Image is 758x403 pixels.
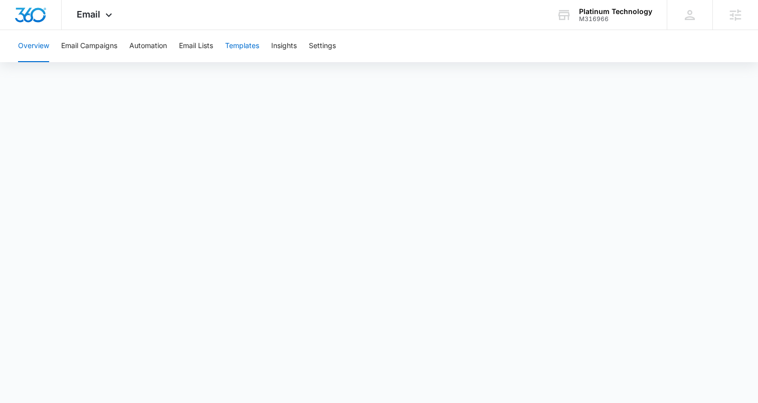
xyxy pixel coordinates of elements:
button: Overview [18,30,49,62]
div: account id [579,16,652,23]
div: account name [579,8,652,16]
button: Insights [271,30,297,62]
span: Email [77,9,100,20]
button: Templates [225,30,259,62]
button: Automation [129,30,167,62]
button: Email Campaigns [61,30,117,62]
button: Settings [309,30,336,62]
button: Email Lists [179,30,213,62]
